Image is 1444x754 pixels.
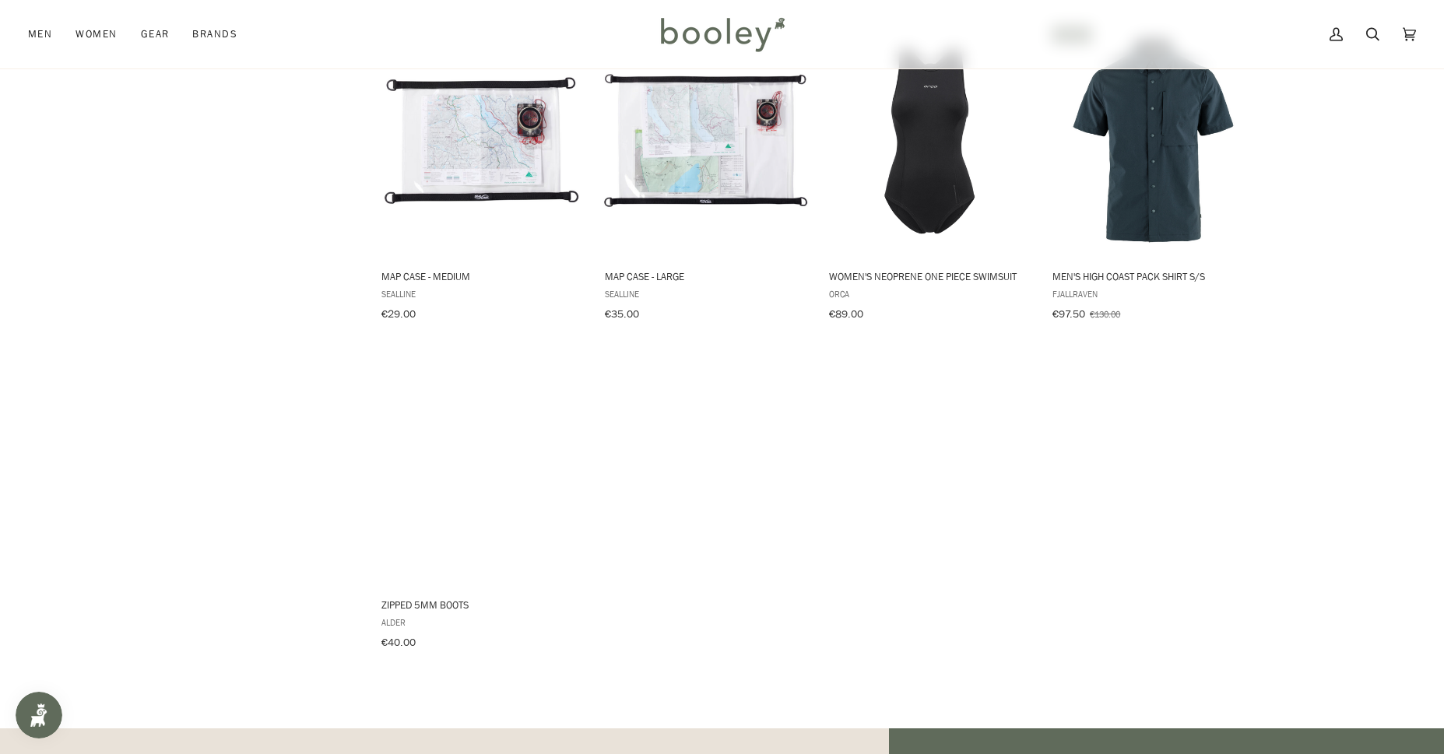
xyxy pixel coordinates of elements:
[826,23,1032,325] a: Women's Neoprene One Piece Swimsuit
[381,306,415,321] span: €29.00
[378,23,585,325] a: Map Case - Medium
[141,26,170,42] span: Gear
[381,635,415,650] span: €40.00
[1052,268,1254,282] span: Men's High Coast Pack Shirt S/S
[828,268,1030,282] span: Women's Neoprene One Piece Swimsuit
[605,306,639,321] span: €35.00
[378,352,585,654] a: Zipped 5mm Boots
[381,268,582,282] span: Map Case - Medium
[1050,23,1256,325] a: Men's High Coast Pack Shirt S/S
[605,268,806,282] span: Map Case - Large
[828,306,863,321] span: €89.00
[192,26,237,42] span: Brands
[378,37,585,244] img: SealLine Map Case - Medium - Booley Galway
[76,26,117,42] span: Women
[603,23,809,325] a: Map Case - Large
[28,26,52,42] span: Men
[378,405,585,534] img: Zipped 5mm Boots
[381,286,582,300] span: SealLine
[381,598,582,612] span: Zipped 5mm Boots
[654,12,790,57] img: Booley
[1052,306,1085,321] span: €97.50
[605,286,806,300] span: SealLine
[1052,286,1254,300] span: Fjallraven
[603,37,809,244] img: SealLine Map Case - Large - Booley Galway
[828,286,1030,300] span: Orca
[1050,37,1256,244] img: Fjallraven Men's High Coast Pack Shirt S/S Dark Navy - Booley Galway
[1090,307,1120,320] span: €130.00
[16,692,62,738] iframe: Button to open loyalty program pop-up
[381,615,582,629] span: Alder
[826,37,1032,244] img: Orca Women's Neoprene One Piece Swimsuit Black - Booley Galway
